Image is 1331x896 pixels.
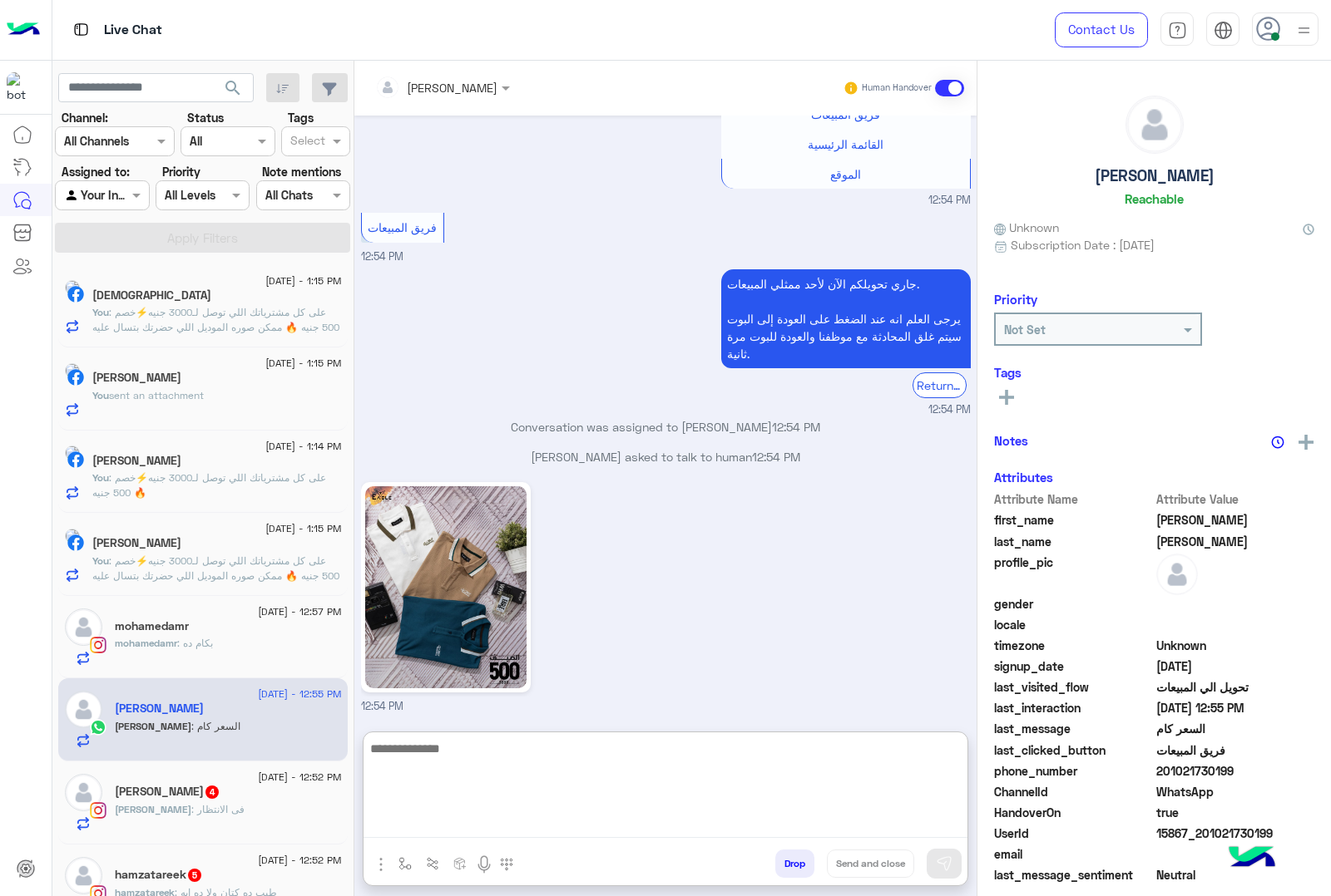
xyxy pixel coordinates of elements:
[65,446,80,460] img: picture
[419,849,447,877] button: Trigger scenario
[361,250,403,263] span: 12:54 PM
[265,439,341,454] span: [DATE] - 1:14 PM
[223,78,243,98] span: search
[827,849,914,878] button: Send and close
[936,855,952,872] img: send message
[1055,12,1148,47] a: Contact Us
[90,637,106,653] img: Instagram
[368,220,437,234] span: فريق المبيعات
[65,363,80,378] img: picture
[62,163,130,180] label: Assigned to:
[371,854,391,874] img: send attachment
[187,109,224,126] label: Status
[994,292,1037,307] h6: Priority
[1156,595,1315,613] span: null
[104,19,162,42] p: Live Chat
[361,418,971,436] p: Conversation was assigned to [PERSON_NAME]
[1156,804,1315,821] span: true
[994,637,1153,654] span: timezone
[67,286,84,303] img: Facebook
[1156,866,1315,884] span: 0
[775,849,814,878] button: Drop
[1156,741,1315,759] span: فريق المبيعات
[258,770,341,785] span: [DATE] - 12:52 PM
[808,137,883,151] span: القائمة الرئيسية
[92,471,326,499] span: على كل مشترياتك اللي توصل لـ3000 جنيه⚡خصم 500 جنيه 🔥
[92,288,211,303] h5: Mariam Moamen
[994,741,1153,759] span: last_clicked_button
[7,12,40,47] img: Logo
[811,107,880,121] span: فريق المبيعات
[1294,20,1314,41] img: profile
[265,273,341,288] span: [DATE] - 1:15 PM
[994,511,1153,529] span: first_name
[1156,678,1315,696] span: تحويل الي المبيعات
[994,783,1153,800] span: ChannelId
[365,486,527,688] img: 2241471966368307.jpg
[177,637,213,649] span: بكام ده
[213,73,254,109] button: search
[7,72,37,102] img: 713415422032625
[65,857,102,894] img: defaultAdmin.png
[1156,825,1315,842] span: 15867_201021730199
[994,845,1153,863] span: email
[90,802,106,819] img: Instagram
[115,803,191,815] span: [PERSON_NAME]
[265,521,341,536] span: [DATE] - 1:15 PM
[92,306,109,318] span: You
[205,785,219,799] span: 4
[1156,720,1315,737] span: السعر كام
[258,604,341,619] span: [DATE] - 12:57 PM
[361,700,403,712] span: 12:54 PM
[721,269,971,368] p: 16/8/2025, 12:54 PM
[928,402,971,418] span: 12:54 PM
[994,804,1153,821] span: HandoverOn
[994,554,1153,592] span: profile_pic
[258,853,341,868] span: [DATE] - 12:52 PM
[1125,191,1184,206] h6: Reachable
[90,719,106,736] img: WhatsApp
[1156,699,1315,716] span: 2025-08-16T09:55:29.522Z
[288,109,314,126] label: Tags
[65,608,102,646] img: defaultAdmin.png
[65,529,80,544] img: picture
[1156,762,1315,780] span: 201021730199
[1011,236,1155,254] span: Subscription Date : [DATE]
[65,691,102,728] img: defaultAdmin.png
[994,866,1153,884] span: last_message_sentiment
[115,720,191,732] span: [PERSON_NAME]
[67,451,84,468] img: Facebook
[115,637,177,649] span: mohamedamr
[994,825,1153,842] span: UserId
[1156,657,1315,675] span: 2024-10-05T19:29:30.341Z
[62,109,108,126] label: Channel:
[258,687,341,702] span: [DATE] - 12:55 PM
[191,720,240,732] span: السعر كام
[994,433,1028,448] h6: Notes
[92,306,339,333] span: على كل مشترياتك اللي توصل لـ3000 جنيه⚡خصم 500 جنيه 🔥 ممكن صوره الموديل اللي حضرتك بتسال عليه
[994,720,1153,737] span: last_message
[994,533,1153,550] span: last_name
[752,450,800,464] span: 12:54 PM
[862,81,932,95] small: Human Handover
[994,616,1153,633] span: locale
[994,595,1153,613] span: gender
[1156,783,1315,800] span: 2
[928,193,971,209] span: 12:54 PM
[994,657,1153,675] span: signup_date
[92,371,181,385] h5: Eman Masry
[109,389,204,401] span: sent an attachment
[1156,490,1315,508] span: Attribute Value
[92,554,109,567] span: You
[1156,637,1315,654] span: Unknown
[474,854,494,874] img: send voice note
[188,869,201,882] span: 5
[92,554,339,582] span: على كل مشترياتك اللي توصل لـ3000 جنيه⚡خصم 500 جنيه 🔥 ممكن صوره الموديل اللي حضرتك بتسال عليه
[994,762,1153,780] span: phone_number
[994,699,1153,716] span: last_interaction
[361,448,971,465] p: [PERSON_NAME] asked to talk to human
[1271,436,1284,449] img: notes
[92,471,109,484] span: You
[426,857,439,870] img: Trigger scenario
[913,372,967,398] div: Return to Bot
